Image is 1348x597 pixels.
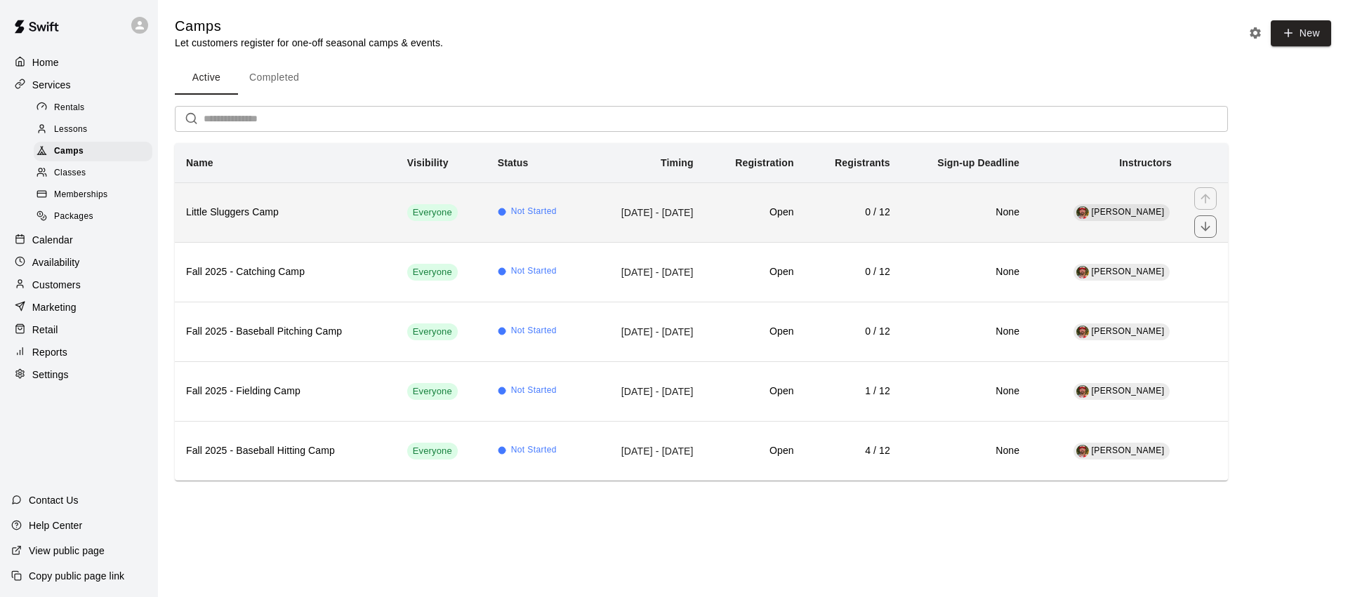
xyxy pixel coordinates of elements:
[407,443,458,460] div: This service is visible to all of your customers
[407,383,458,400] div: This service is visible to all of your customers
[34,120,152,140] div: Lessons
[34,163,158,185] a: Classes
[407,323,458,340] div: This service is visible to all of your customers
[1092,267,1165,276] span: [PERSON_NAME]
[716,205,794,220] h6: Open
[1076,326,1089,338] img: Bryan Farrington
[238,61,310,95] button: Completed
[588,182,705,242] td: [DATE] - [DATE]
[511,264,557,279] span: Not Started
[175,143,1228,481] table: simple table
[29,544,105,558] p: View public page
[186,264,385,280] h6: Fall 2025 - Catching Camp
[835,157,890,168] b: Registrants
[817,264,890,280] h6: 0 / 12
[186,324,385,340] h6: Fall 2025 - Baseball Pitching Camp
[498,157,529,168] b: Status
[407,385,458,398] span: Everyone
[175,36,443,50] p: Let customers register for one-off seasonal camps & events.
[407,445,458,458] span: Everyone
[11,297,147,318] a: Marketing
[588,421,705,481] td: [DATE] - [DATE]
[54,101,85,115] span: Rentals
[32,300,77,314] p: Marketing
[11,229,147,250] a: Calendar
[817,443,890,459] h6: 4 / 12
[511,384,557,398] span: Not Started
[32,278,81,292] p: Customers
[34,141,158,163] a: Camps
[661,157,694,168] b: Timing
[716,384,794,399] h6: Open
[29,569,124,583] p: Copy public page link
[32,345,67,359] p: Reports
[34,142,152,161] div: Camps
[1119,157,1172,168] b: Instructors
[175,61,238,95] button: Active
[54,123,88,137] span: Lessons
[54,210,93,224] span: Packages
[34,119,158,140] a: Lessons
[913,324,1019,340] h6: None
[407,204,458,221] div: This service is visible to all of your customers
[29,493,79,507] p: Contact Us
[1194,215,1217,238] button: move item down
[716,443,794,459] h6: Open
[1245,22,1266,43] button: Camp settings
[817,384,890,399] h6: 1 / 12
[11,319,147,340] div: Retail
[735,157,793,168] b: Registration
[186,384,385,399] h6: Fall 2025 - Fielding Camp
[1076,206,1089,219] img: Bryan Farrington
[34,185,158,206] a: Memberships
[407,264,458,281] div: This service is visible to all of your customers
[175,17,443,36] h5: Camps
[913,443,1019,459] h6: None
[1076,385,1089,398] img: Bryan Farrington
[11,252,147,273] a: Availability
[588,361,705,421] td: [DATE] - [DATE]
[32,233,73,247] p: Calendar
[716,324,794,340] h6: Open
[913,384,1019,399] h6: None
[11,52,147,73] a: Home
[1092,207,1165,217] span: [PERSON_NAME]
[34,207,152,227] div: Packages
[913,205,1019,220] h6: None
[186,205,385,220] h6: Little Sluggers Camp
[817,205,890,220] h6: 0 / 12
[34,97,158,119] a: Rentals
[54,166,86,180] span: Classes
[186,443,385,459] h6: Fall 2025 - Baseball Hitting Camp
[511,443,557,457] span: Not Started
[407,157,449,168] b: Visibility
[54,145,84,159] span: Camps
[11,342,147,363] div: Reports
[34,98,152,118] div: Rentals
[11,74,147,95] a: Services
[1271,20,1331,46] button: New
[716,264,794,280] h6: Open
[34,206,158,228] a: Packages
[11,274,147,295] a: Customers
[1092,386,1165,396] span: [PERSON_NAME]
[1076,266,1089,279] img: Bryan Farrington
[407,206,458,220] span: Everyone
[407,326,458,339] span: Everyone
[1266,27,1331,39] a: New
[186,157,213,168] b: Name
[1076,445,1089,457] div: Bryan Farrington
[32,78,71,92] p: Services
[29,518,82,532] p: Help Center
[588,302,705,361] td: [DATE] - [DATE]
[32,368,69,382] p: Settings
[11,364,147,385] div: Settings
[1092,445,1165,455] span: [PERSON_NAME]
